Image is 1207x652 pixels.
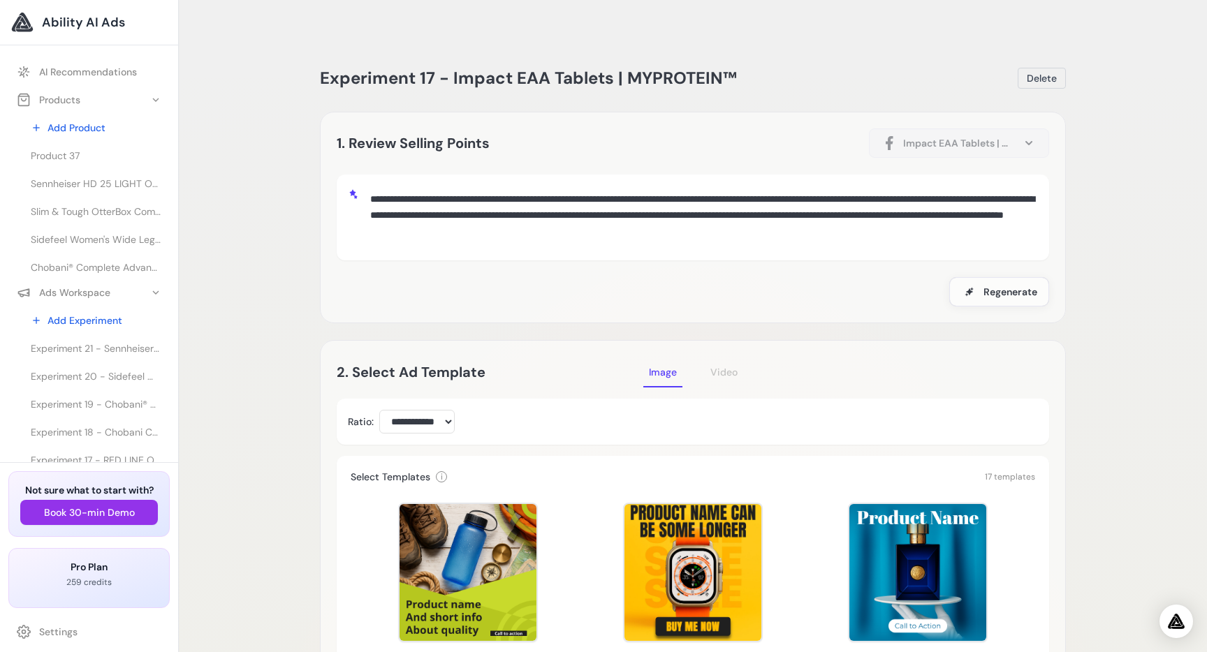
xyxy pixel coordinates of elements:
[31,149,80,163] span: Product 37
[1027,71,1057,85] span: Delete
[320,67,737,89] span: Experiment 17 - Impact EAA Tablets | MYPROTEIN™
[17,286,110,299] div: Ads Workspace
[22,199,170,224] a: Slim & Tough OtterBox Commuter Case para iPhone 14 & 13 - INTO THE
[337,361,643,383] h2: 2. Select Ad Template
[337,132,490,154] h2: 1. Review Selling Points
[649,366,677,378] span: Image
[22,420,170,445] a: Experiment 18 - Chobani Complete Mixed Berry Vanilla Protein Greek Yogurt Drink - 10
[22,227,170,252] a: Sidefeel Women's Wide Leg Jeans High Waisted Strechy Raw Hem Zimbaplatinum Denim Pants at Amazon ...
[985,471,1035,482] span: 17 templates
[31,205,161,218] span: Slim & Tough OtterBox Commuter Case para iPhone 14 & 13 - INTO THE
[22,171,170,196] a: Sennheiser HD 25 LIGHT On-Ear Fones de ouvido para DJ
[949,277,1049,306] button: Regenerate
[31,341,161,355] span: Experiment 21 - Sennheiser HD 25 LIGHT On-Ear Fones de ouvido para DJ
[22,364,170,389] a: Experiment 20 - Sidefeel Women's Wide Leg Jeans High Waisted Strechy Raw Hem Zimbaplatinum Denim ...
[348,415,374,429] label: Ratio:
[983,285,1037,299] span: Regenerate
[31,397,161,411] span: Experiment 19 - Chobani® Complete Advanced Protein Greek Yogurt Drink - Sabor
[705,357,743,387] button: Video
[22,115,170,140] a: Add Product
[903,136,1015,150] span: Impact EAA Tablets | MYPROTEIN™
[1018,68,1066,89] button: Delete
[31,453,161,467] span: Experiment 17 - RED LINE OIL Óleo de Motor 5W30 API SN+ PROFESSIONAL-SERIES - 0,946...
[20,500,158,525] button: Book 30-min Demo
[20,560,158,574] h3: Pro Plan
[22,336,170,361] a: Experiment 21 - Sennheiser HD 25 LIGHT On-Ear Fones de ouvido para DJ
[20,483,158,497] h3: Not sure what to start with?
[22,143,170,168] a: Product 37
[441,471,443,482] span: i
[22,392,170,417] a: Experiment 19 - Chobani® Complete Advanced Protein Greek Yogurt Drink - Sabor
[8,59,170,84] a: AI Recommendations
[11,11,167,34] a: Ability AI Ads
[8,87,170,112] button: Products
[1160,605,1193,638] div: Open Intercom Messenger
[31,260,161,274] span: Chobani® Complete Advanced Protein Greek Yogurt Drink - Sabor
[31,369,161,383] span: Experiment 20 - Sidefeel Women's Wide Leg Jeans High Waisted Strechy Raw Hem Zimbaplatinum Denim ...
[17,93,80,107] div: Products
[42,13,125,32] span: Ability AI Ads
[869,128,1049,158] button: Impact EAA Tablets | MYPROTEIN™
[643,357,682,387] button: Image
[31,232,161,246] span: Sidefeel Women's Wide Leg Jeans High Waisted Strechy Raw Hem Zimbaplatinum Denim Pants at Amazon ...
[8,619,170,644] a: Settings
[351,470,430,484] h3: Select Templates
[22,447,170,473] a: Experiment 17 - RED LINE OIL Óleo de Motor 5W30 API SN+ PROFESSIONAL-SERIES - 0,946...
[8,280,170,305] button: Ads Workspace
[22,255,170,280] a: Chobani® Complete Advanced Protein Greek Yogurt Drink - Sabor
[31,177,161,191] span: Sennheiser HD 25 LIGHT On-Ear Fones de ouvido para DJ
[22,308,170,333] a: Add Experiment
[710,366,738,378] span: Video
[31,425,161,439] span: Experiment 18 - Chobani Complete Mixed Berry Vanilla Protein Greek Yogurt Drink - 10
[20,577,158,588] p: 259 credits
